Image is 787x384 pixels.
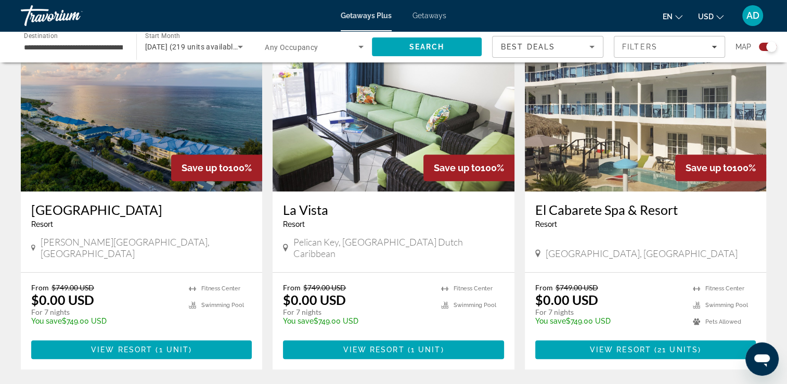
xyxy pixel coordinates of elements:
[698,12,714,21] span: USD
[501,43,555,51] span: Best Deals
[454,302,496,309] span: Swimming Pool
[412,11,446,20] a: Getaways
[590,345,651,354] span: View Resort
[423,155,514,181] div: 100%
[51,283,94,292] span: $749.00 USD
[341,11,392,20] a: Getaways Plus
[31,317,62,325] span: You save
[24,41,123,54] input: Select destination
[31,202,252,217] a: [GEOGRAPHIC_DATA]
[651,345,701,354] span: ( )
[663,9,682,24] button: Change language
[283,292,346,308] p: $0.00 USD
[675,155,766,181] div: 100%
[535,340,756,359] button: View Resort(21 units)
[657,345,698,354] span: 21 units
[736,40,751,54] span: Map
[145,32,180,40] span: Start Month
[411,345,441,354] span: 1 unit
[535,283,553,292] span: From
[705,318,741,325] span: Pets Allowed
[746,10,759,21] span: AD
[698,9,724,24] button: Change currency
[145,43,240,51] span: [DATE] (219 units available)
[201,285,240,292] span: Fitness Center
[343,345,404,354] span: View Resort
[686,162,732,173] span: Save up to
[31,283,49,292] span: From
[705,302,748,309] span: Swimming Pool
[705,285,744,292] span: Fitness Center
[31,317,178,325] p: $749.00 USD
[283,317,430,325] p: $749.00 USD
[201,302,244,309] span: Swimming Pool
[535,308,682,317] p: For 7 nights
[614,36,725,58] button: Filters
[501,41,595,53] mat-select: Sort by
[152,345,192,354] span: ( )
[535,317,682,325] p: $749.00 USD
[182,162,228,173] span: Save up to
[525,25,766,191] img: El Cabarete Spa & Resort
[21,2,125,29] a: Travorium
[663,12,673,21] span: en
[31,292,94,308] p: $0.00 USD
[283,340,504,359] button: View Resort(1 unit)
[434,162,481,173] span: Save up to
[409,43,444,51] span: Search
[283,202,504,217] a: La Vista
[21,25,262,191] img: Wyndham Reef Resort
[273,25,514,191] img: La Vista
[265,43,318,52] span: Any Occupancy
[159,345,189,354] span: 1 unit
[31,308,178,317] p: For 7 nights
[31,220,53,228] span: Resort
[405,345,444,354] span: ( )
[739,5,766,27] button: User Menu
[283,220,305,228] span: Resort
[283,317,314,325] span: You save
[283,308,430,317] p: For 7 nights
[31,340,252,359] button: View Resort(1 unit)
[372,37,482,56] button: Search
[535,202,756,217] a: El Cabarete Spa & Resort
[535,220,557,228] span: Resort
[622,43,657,51] span: Filters
[171,155,262,181] div: 100%
[24,32,58,39] span: Destination
[454,285,493,292] span: Fitness Center
[535,317,566,325] span: You save
[41,236,252,259] span: [PERSON_NAME][GEOGRAPHIC_DATA], [GEOGRAPHIC_DATA]
[556,283,598,292] span: $749.00 USD
[535,292,598,308] p: $0.00 USD
[283,283,301,292] span: From
[546,248,738,259] span: [GEOGRAPHIC_DATA], [GEOGRAPHIC_DATA]
[745,342,779,376] iframe: Button to launch messaging window
[293,236,504,259] span: Pelican Key, [GEOGRAPHIC_DATA] Dutch Caribbean
[91,345,152,354] span: View Resort
[303,283,346,292] span: $749.00 USD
